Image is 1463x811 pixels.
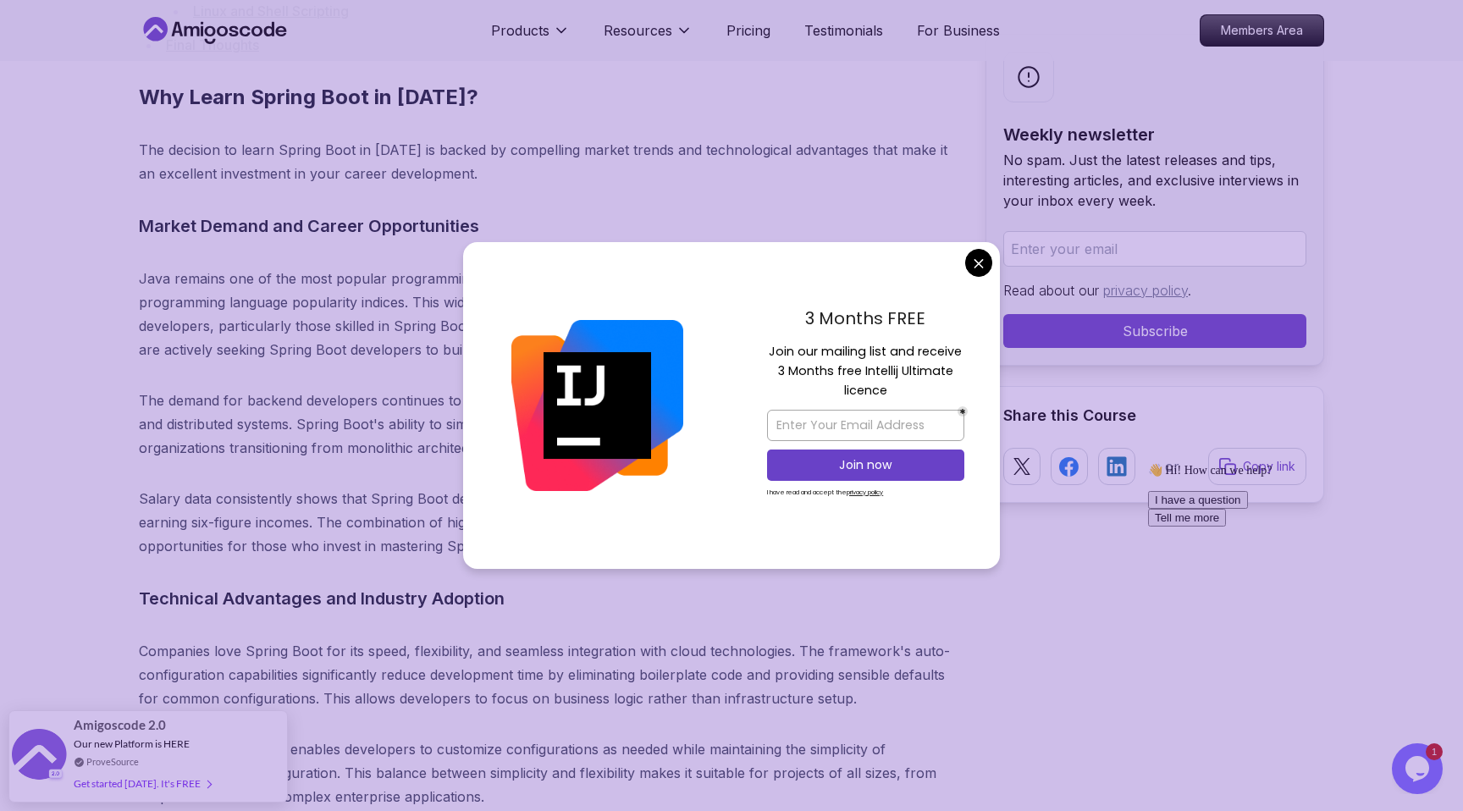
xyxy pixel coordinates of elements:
[74,774,211,793] div: Get started [DATE]. It's FREE
[804,20,883,41] a: Testimonials
[7,35,107,52] button: I have a question
[1003,404,1306,428] h2: Share this Course
[491,20,570,54] button: Products
[7,52,85,70] button: Tell me more
[1003,280,1306,301] p: Read about our .
[139,212,958,240] h3: Market Demand and Career Opportunities
[139,585,958,612] h3: Technical Advantages and Industry Adoption
[1200,14,1324,47] a: Members Area
[74,737,190,750] span: Our new Platform is HERE
[139,639,958,710] p: Companies love Spring Boot for its speed, flexibility, and seamless integration with cloud techno...
[1003,231,1306,267] input: Enter your email
[12,729,67,784] img: provesource social proof notification image
[139,138,958,185] p: The decision to learn Spring Boot in [DATE] is backed by compelling market trends and technologic...
[139,84,958,111] h2: Why Learn Spring Boot in [DATE]?
[1208,448,1306,485] button: Copy link
[1003,314,1306,348] button: Subscribe
[1003,150,1306,211] p: No spam. Just the latest releases and tips, interesting articles, and exclusive interviews in you...
[1103,282,1188,299] a: privacy policy
[1392,743,1446,794] iframe: chat widget
[86,754,139,769] a: ProveSource
[7,8,130,20] span: 👋 Hi! How can we help?
[139,267,958,361] p: Java remains one of the most popular programming languages globally, consistently ranking in the ...
[1201,15,1323,46] p: Members Area
[1141,456,1446,735] iframe: chat widget
[726,20,770,41] a: Pricing
[604,20,672,41] p: Resources
[604,20,693,54] button: Resources
[7,7,312,70] div: 👋 Hi! How can we help?I have a questionTell me more
[74,715,166,735] span: Amigoscode 2.0
[139,737,958,808] p: Spring Boot's flexibility enables developers to customize configurations as needed while maintain...
[491,20,549,41] p: Products
[139,487,958,558] p: Salary data consistently shows that Spring Boot developers command competitive salaries, with exp...
[1003,123,1306,146] h2: Weekly newsletter
[917,20,1000,41] a: For Business
[139,389,958,460] p: The demand for backend developers continues to grow exponentially, especially with the increasing...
